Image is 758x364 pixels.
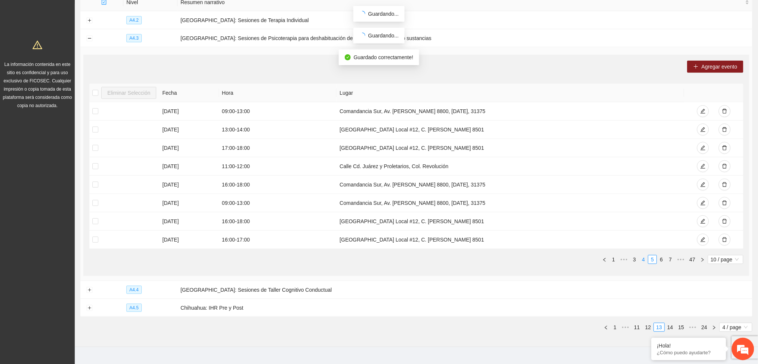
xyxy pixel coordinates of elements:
[359,32,366,39] span: loading
[687,255,698,264] a: 47
[602,323,611,332] li: Previous Page
[159,121,219,139] td: [DATE]
[602,258,607,262] span: left
[657,255,666,264] li: 6
[676,323,687,332] li: 15
[620,323,632,332] li: Previous 5 Pages
[665,323,676,331] a: 14
[697,215,709,227] button: edit
[698,255,707,264] button: right
[654,323,665,331] a: 13
[676,323,687,331] a: 15
[337,157,684,176] td: Calle Cd. Juárez y Proletarios, Col. Revolución
[719,234,731,246] button: delete
[697,197,709,209] button: edit
[702,63,737,71] span: Agregar evento
[219,194,337,212] td: 09:00 - 13:00
[159,194,219,212] td: [DATE]
[618,255,630,264] span: •••
[700,109,706,115] span: edit
[700,182,706,188] span: edit
[675,255,687,264] li: Next 5 Pages
[159,176,219,194] td: [DATE]
[337,231,684,249] td: [GEOGRAPHIC_DATA] Local #12, C. [PERSON_NAME] 8501
[630,255,639,264] li: 3
[657,343,721,349] div: ¡Hola!
[710,323,719,332] li: Next Page
[359,10,366,17] span: loading
[648,255,657,264] a: 5
[123,4,141,22] div: Minimizar ventana de chat en vivo
[639,255,648,264] li: 4
[159,157,219,176] td: [DATE]
[687,323,699,332] li: Next 5 Pages
[643,323,654,331] a: 12
[697,179,709,191] button: edit
[687,255,698,264] li: 47
[368,33,399,39] span: Guardando...
[159,102,219,121] td: [DATE]
[719,160,731,172] button: delete
[654,323,665,332] li: 13
[711,255,740,264] span: 10 / page
[722,109,727,115] span: delete
[126,304,142,312] span: A4.5
[700,127,706,133] span: edit
[337,194,684,212] td: Comandancia Sur, Av. [PERSON_NAME] 8800, [DATE], 31375
[675,255,687,264] span: •••
[610,255,618,264] a: 1
[337,84,684,102] th: Lugar
[657,255,666,264] a: 6
[630,255,639,264] a: 3
[43,100,103,176] span: Estamos en línea.
[697,142,709,154] button: edit
[337,176,684,194] td: Comandancia Sur, Av. [PERSON_NAME] 8800, [DATE], 31375
[719,105,731,117] button: delete
[719,197,731,209] button: delete
[219,84,337,102] th: Hora
[159,212,219,231] td: [DATE]
[722,145,727,151] span: delete
[178,281,752,299] td: [GEOGRAPHIC_DATA]: Sesiones de Taller Cognitivo Conductual
[699,323,710,332] li: 24
[700,164,706,170] span: edit
[604,325,608,330] span: left
[632,323,643,332] li: 11
[722,127,727,133] span: delete
[39,38,126,48] div: Chatee con nosotros ahora
[700,200,706,206] span: edit
[354,54,414,60] span: Guardado correctamente!
[3,62,72,108] span: La información contenida en este sitio es confidencial y para uso exclusivo de FICOSEC. Cualquier...
[4,204,142,231] textarea: Escriba su mensaje y pulse “Intro”
[86,305,92,311] button: Expand row
[719,323,752,332] div: Page Size
[719,142,731,154] button: delete
[219,176,337,194] td: 16:00 - 18:00
[345,54,351,60] span: check-circle
[337,121,684,139] td: [GEOGRAPHIC_DATA] Local #12, C. [PERSON_NAME] 8501
[600,255,609,264] button: left
[611,323,619,331] a: 1
[219,102,337,121] td: 09:00 - 13:00
[101,87,156,99] button: Eliminar Selección
[722,200,727,206] span: delete
[666,255,675,264] a: 7
[611,323,620,332] li: 1
[368,11,399,17] span: Guardando...
[648,255,657,264] li: 5
[719,124,731,136] button: delete
[219,231,337,249] td: 16:00 - 17:00
[219,139,337,157] td: 17:00 - 18:00
[219,212,337,231] td: 16:00 - 18:00
[700,145,706,151] span: edit
[639,255,648,264] a: 4
[337,139,684,157] td: [GEOGRAPHIC_DATA] Local #12, C. [PERSON_NAME] 8501
[700,258,705,262] span: right
[665,323,676,332] li: 14
[697,234,709,246] button: edit
[86,18,92,24] button: Expand row
[708,255,743,264] div: Page Size
[178,29,752,47] td: [GEOGRAPHIC_DATA]: Sesiones de Psicoterapia para deshabituación de consumo de alcohol o sustancias
[609,255,618,264] li: 1
[697,160,709,172] button: edit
